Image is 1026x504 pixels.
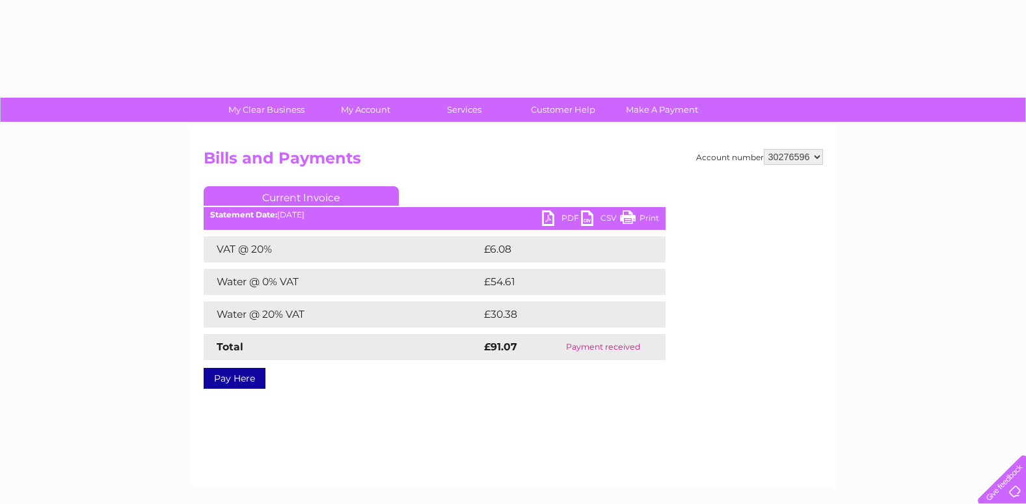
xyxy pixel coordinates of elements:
td: £30.38 [481,301,640,328]
td: Water @ 0% VAT [204,269,481,295]
a: CSV [581,210,620,229]
strong: Total [217,341,243,353]
td: Water @ 20% VAT [204,301,481,328]
td: £6.08 [481,236,636,262]
h2: Bills and Payments [204,149,823,174]
td: £54.61 [481,269,638,295]
b: Statement Date: [210,210,277,219]
a: Customer Help [509,98,617,122]
a: Print [620,210,659,229]
a: Pay Here [204,368,265,389]
a: My Account [312,98,419,122]
td: Payment received [541,334,665,360]
a: Make A Payment [608,98,716,122]
a: Current Invoice [204,186,399,206]
div: [DATE] [204,210,666,219]
a: My Clear Business [213,98,320,122]
div: Account number [696,149,823,165]
a: Services [411,98,518,122]
strong: £91.07 [484,341,517,353]
td: VAT @ 20% [204,236,481,262]
a: PDF [542,210,581,229]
